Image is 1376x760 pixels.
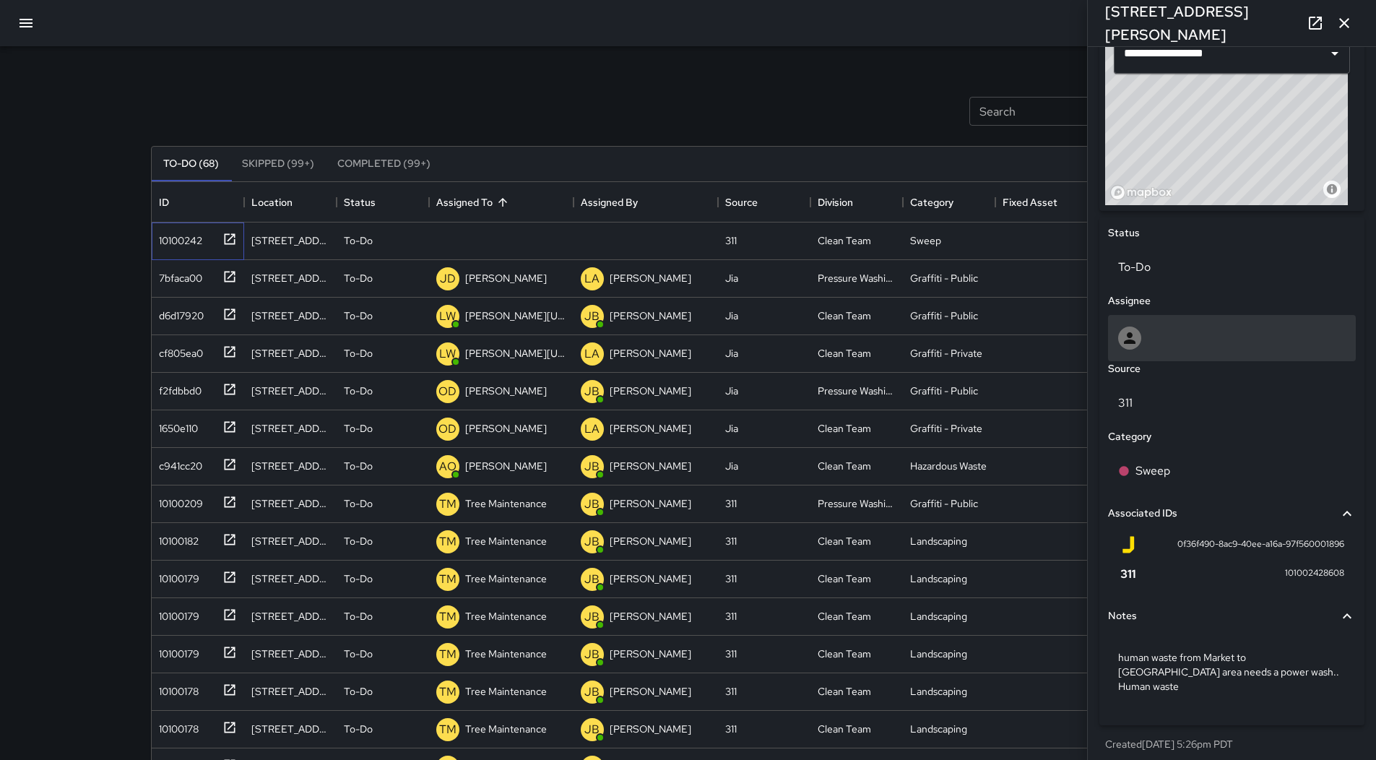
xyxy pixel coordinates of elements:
[818,684,871,699] div: Clean Team
[581,182,638,223] div: Assigned By
[725,609,737,623] div: 311
[465,684,547,699] p: Tree Maintenance
[153,678,199,699] div: 10100178
[725,346,738,360] div: Jia
[344,233,373,248] p: To-Do
[818,384,896,398] div: Pressure Washing
[910,346,982,360] div: Graffiti - Private
[818,647,871,661] div: Clean Team
[344,346,373,360] p: To-Do
[818,182,853,223] div: Division
[251,459,329,473] div: 200 Van Ness Avenue
[910,182,953,223] div: Category
[610,346,691,360] p: [PERSON_NAME]
[344,571,373,586] p: To-Do
[439,683,456,701] p: TM
[438,420,456,438] p: OD
[465,722,547,736] p: Tree Maintenance
[610,421,691,436] p: [PERSON_NAME]
[725,534,737,548] div: 311
[439,533,456,550] p: TM
[610,271,691,285] p: [PERSON_NAME]
[903,182,995,223] div: Category
[153,491,203,511] div: 10100209
[344,534,373,548] p: To-Do
[910,684,967,699] div: Landscaping
[439,458,456,475] p: AO
[910,496,978,511] div: Graffiti - Public
[910,384,978,398] div: Graffiti - Public
[465,271,547,285] p: [PERSON_NAME]
[153,378,202,398] div: f2fdbbd0
[153,265,202,285] div: 7bfaca00
[465,421,547,436] p: [PERSON_NAME]
[465,496,547,511] p: Tree Maintenance
[251,233,329,248] div: 11 Van Ness Avenue
[438,383,456,400] p: OD
[153,716,199,736] div: 10100178
[910,233,941,248] div: Sweep
[465,308,566,323] p: [PERSON_NAME][US_STATE]
[337,182,429,223] div: Status
[818,421,871,436] div: Clean Team
[251,496,329,511] div: 66 Grove Street
[725,684,737,699] div: 311
[439,308,456,325] p: LW
[725,421,738,436] div: Jia
[153,603,199,623] div: 10100179
[818,346,871,360] div: Clean Team
[725,233,737,248] div: 311
[1003,182,1057,223] div: Fixed Asset
[725,459,738,473] div: Jia
[159,182,169,223] div: ID
[251,271,329,285] div: 114 Larkin Street
[818,308,871,323] div: Clean Team
[465,384,547,398] p: [PERSON_NAME]
[818,571,871,586] div: Clean Team
[153,415,198,436] div: 1650e110
[465,534,547,548] p: Tree Maintenance
[574,182,718,223] div: Assigned By
[153,228,202,248] div: 10100242
[251,308,329,323] div: 246 Van Ness Avenue
[152,147,230,181] button: To-Do (68)
[244,182,337,223] div: Location
[251,647,329,661] div: 90 McAllister Street
[910,459,987,473] div: Hazardous Waste
[584,308,600,325] p: JB
[818,271,896,285] div: Pressure Washing
[725,271,738,285] div: Jia
[344,722,373,736] p: To-Do
[584,646,600,663] p: JB
[344,459,373,473] p: To-Do
[344,609,373,623] p: To-Do
[465,647,547,661] p: Tree Maintenance
[439,646,456,663] p: TM
[251,384,329,398] div: 600 Mcallister Street
[344,308,373,323] p: To-Do
[251,722,329,736] div: 612 McAllister Street
[610,384,691,398] p: [PERSON_NAME]
[153,641,199,661] div: 10100179
[344,271,373,285] p: To-Do
[610,722,691,736] p: [PERSON_NAME]
[152,182,244,223] div: ID
[465,459,547,473] p: [PERSON_NAME]
[725,384,738,398] div: Jia
[818,609,871,623] div: Clean Team
[725,496,737,511] div: 311
[818,496,896,511] div: Pressure Washing
[818,459,871,473] div: Clean Team
[439,721,456,738] p: TM
[910,308,978,323] div: Graffiti - Public
[344,684,373,699] p: To-Do
[818,233,871,248] div: Clean Team
[995,182,1088,223] div: Fixed Asset
[718,182,810,223] div: Source
[153,453,202,473] div: c941cc20
[465,571,547,586] p: Tree Maintenance
[584,383,600,400] p: JB
[818,534,871,548] div: Clean Team
[251,609,329,623] div: 1515 Market Street
[440,270,456,288] p: JD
